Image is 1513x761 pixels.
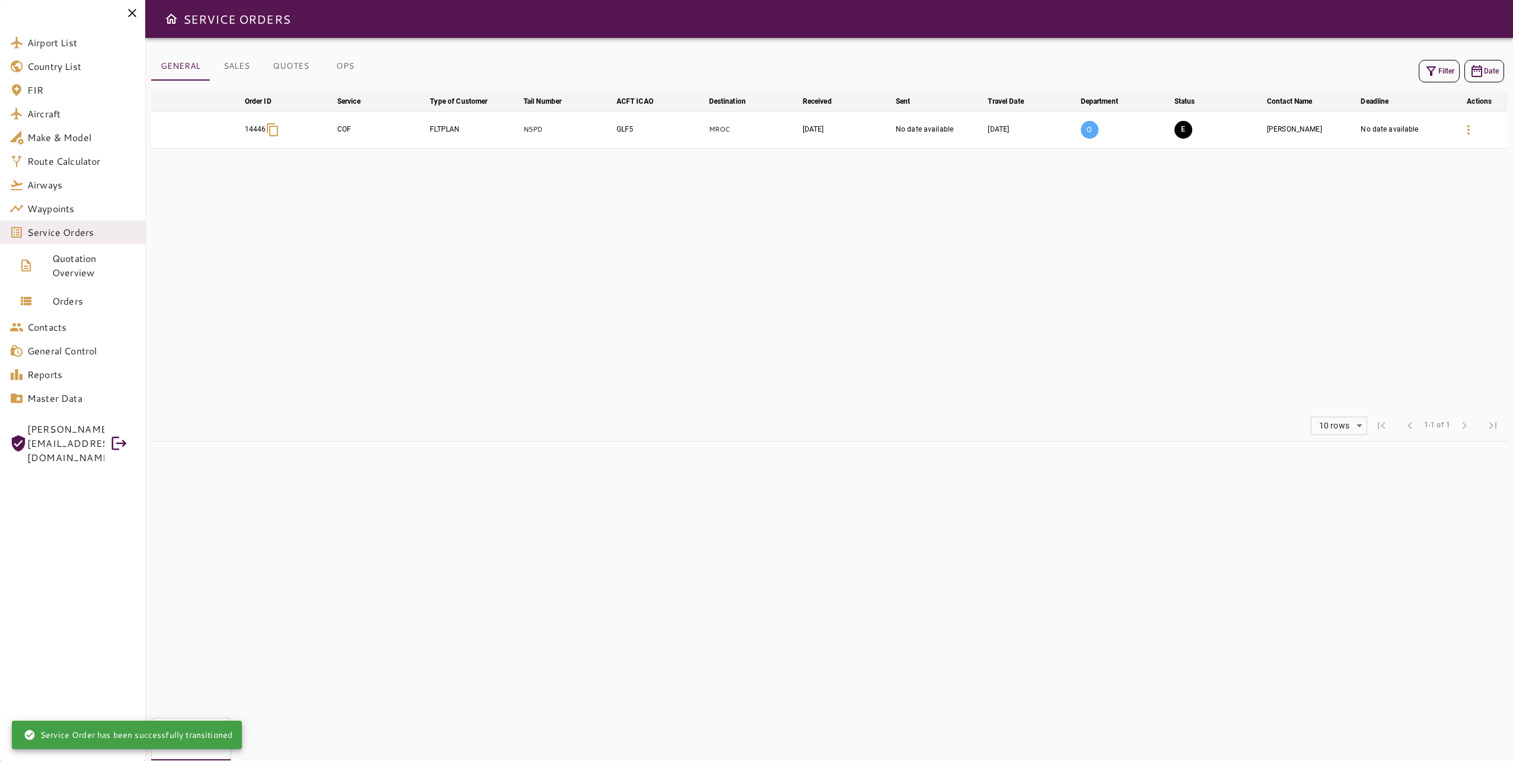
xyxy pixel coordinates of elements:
[245,124,266,135] p: 14446
[337,94,360,108] div: Service
[988,94,1023,108] div: Travel Date
[27,422,104,465] span: [PERSON_NAME][EMAIL_ADDRESS][DOMAIN_NAME]
[709,94,746,108] div: Destination
[524,124,612,135] p: N5PD
[27,130,136,145] span: Make & Model
[1361,94,1388,108] div: Deadline
[1081,94,1118,108] div: Department
[183,9,291,28] h6: SERVICE ORDERS
[1316,421,1352,431] div: 10 rows
[617,94,653,108] div: ACFT ICAO
[430,94,503,108] span: Type of Customer
[988,94,1039,108] span: Travel Date
[335,111,428,148] td: COF
[1311,417,1367,435] div: 10 rows
[318,52,372,81] button: OPS
[1081,94,1134,108] span: Department
[1267,94,1328,108] span: Contact Name
[1396,411,1424,440] span: Previous Page
[1454,116,1483,144] button: Details
[337,94,376,108] span: Service
[896,94,911,108] div: Sent
[1361,94,1404,108] span: Deadline
[1081,121,1099,139] p: O
[617,94,669,108] span: ACFT ICAO
[893,111,986,148] td: No date available
[1174,121,1192,139] button: EXECUTION
[430,94,487,108] div: Type of Customer
[27,225,136,239] span: Service Orders
[614,111,707,148] td: GLF5
[52,251,136,280] span: Quotation Overview
[27,154,136,168] span: Route Calculator
[1265,111,1358,148] td: [PERSON_NAME]
[524,94,561,108] div: Tail Number
[896,94,926,108] span: Sent
[1174,94,1195,108] div: Status
[524,94,577,108] span: Tail Number
[1367,411,1396,440] span: First Page
[709,94,761,108] span: Destination
[803,94,832,108] div: Received
[985,111,1078,148] td: [DATE]
[800,111,893,148] td: [DATE]
[151,52,210,81] button: GENERAL
[263,52,318,81] button: QUOTES
[27,178,136,192] span: Airways
[1174,94,1211,108] span: Status
[1450,411,1479,440] span: Next Page
[709,124,798,135] p: MROC
[27,367,136,382] span: Reports
[27,83,136,97] span: FIR
[159,7,183,31] button: Open drawer
[1464,60,1504,82] button: Date
[427,111,521,148] td: FLTPLAN
[52,294,136,308] span: Orders
[27,344,136,358] span: General Control
[151,52,372,81] div: basic tabs example
[245,94,287,108] span: Order ID
[1358,111,1451,148] td: No date available
[27,107,136,121] span: Aircraft
[27,36,136,50] span: Airport List
[1419,60,1460,82] button: Filter
[1424,420,1450,431] span: 1-1 of 1
[210,52,263,81] button: SALES
[27,320,136,334] span: Contacts
[24,724,232,746] div: Service Order has been successfully transitioned
[27,202,136,216] span: Waypoints
[1267,94,1313,108] div: Contact Name
[1479,411,1507,440] span: Last Page
[27,59,136,73] span: Country List
[803,94,847,108] span: Received
[27,391,136,405] span: Master Data
[245,94,272,108] div: Order ID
